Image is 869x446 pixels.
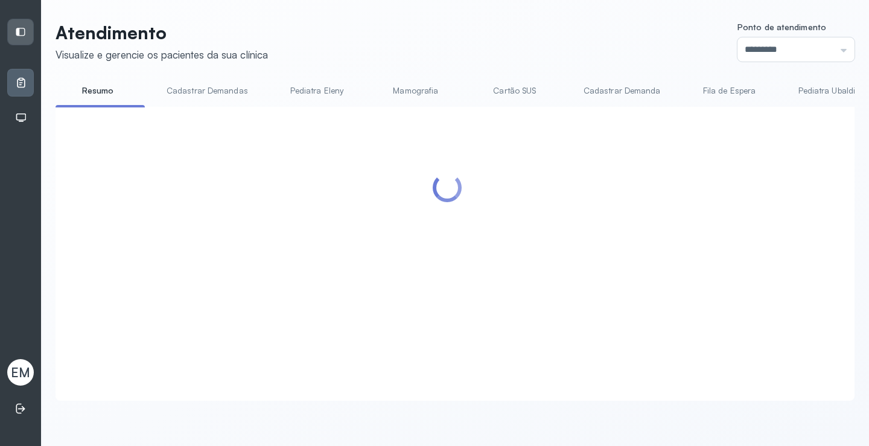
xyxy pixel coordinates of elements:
a: Resumo [56,81,140,101]
a: Fila de Espera [687,81,772,101]
a: Pediatra Eleny [275,81,359,101]
a: Cartão SUS [473,81,557,101]
p: Atendimento [56,22,268,43]
a: Cadastrar Demandas [154,81,260,101]
span: Ponto de atendimento [737,22,826,32]
span: EM [11,365,30,380]
div: Visualize e gerencie os pacientes da sua clínica [56,48,268,61]
a: Mamografia [374,81,458,101]
a: Cadastrar Demanda [571,81,673,101]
